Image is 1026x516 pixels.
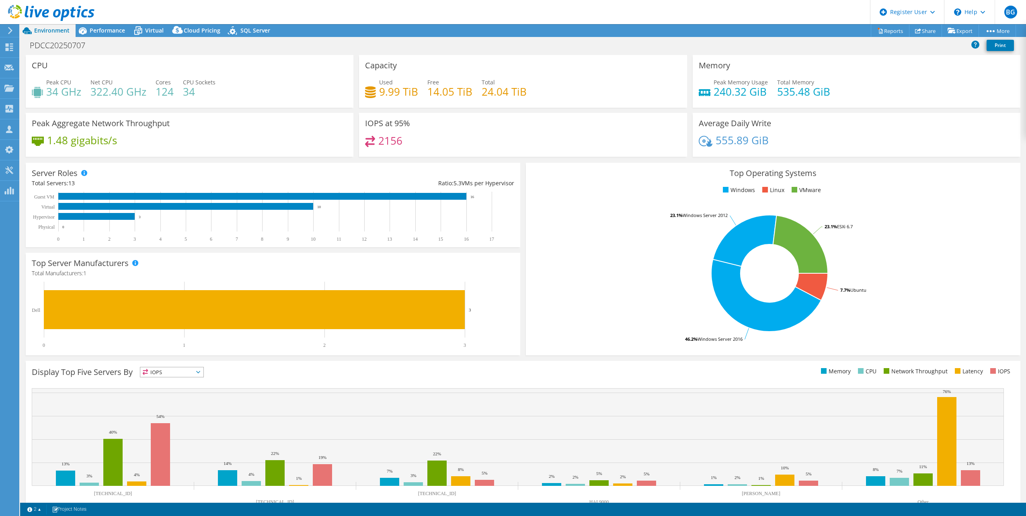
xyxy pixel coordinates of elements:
text: 10% [781,465,789,470]
tspan: Windows Server 2016 [698,336,743,342]
text: Virtual [41,204,55,210]
text: 3 [139,215,141,219]
tspan: 46.2% [685,336,698,342]
span: Performance [90,27,125,34]
text: 2% [549,474,555,479]
a: Print [987,40,1014,51]
text: 3 [469,307,471,312]
text: HAL9000 [589,499,609,505]
h3: Average Daily Write [699,119,771,128]
text: 3 [133,236,136,242]
span: Used [379,78,393,86]
text: 0 [57,236,60,242]
h1: PDCC20250707 [26,41,98,50]
text: 3% [410,473,417,478]
h4: 1.48 gigabits/s [47,136,117,145]
h4: 2156 [378,136,402,145]
span: CPU Sockets [183,78,215,86]
text: 4% [248,472,254,477]
tspan: Windows Server 2012 [683,212,728,218]
li: Linux [760,186,784,195]
span: 13 [68,179,75,187]
text: [TECHNICAL_ID] [256,499,294,505]
text: 5% [596,471,602,476]
text: 11 [337,236,341,242]
h4: 34 [183,87,215,96]
text: 16 [470,195,474,199]
tspan: ESXi 6.7 [837,223,853,229]
h3: Server Roles [32,169,78,178]
text: 16 [464,236,469,242]
text: 8% [873,467,879,472]
text: 40% [109,430,117,434]
h3: CPU [32,61,48,70]
text: Guest VM [34,194,54,200]
text: 54% [156,414,164,419]
li: Memory [819,367,851,376]
text: 22% [271,451,279,456]
text: 2 [108,236,111,242]
span: 5.3 [453,179,462,187]
text: 13 [387,236,392,242]
text: 2% [620,474,626,479]
text: 1% [758,476,764,481]
span: Free [427,78,439,86]
text: 11% [919,464,927,469]
text: 1 [183,342,185,348]
h3: Capacity [365,61,397,70]
text: 2% [735,475,741,480]
text: Dell [32,307,40,313]
li: Latency [953,367,983,376]
span: IOPS [140,367,203,377]
text: 8 [261,236,263,242]
text: Physical [38,224,55,230]
text: 13% [966,461,975,466]
h4: 34 GHz [46,87,81,96]
a: More [979,25,1016,37]
text: 10 [311,236,316,242]
h4: 322.40 GHz [90,87,146,96]
text: 4 [159,236,162,242]
text: 19% [318,455,326,460]
text: [PERSON_NAME] [742,491,780,496]
svg: \n [954,8,961,16]
h4: 555.89 GiB [716,136,769,145]
li: Network Throughput [882,367,948,376]
h4: 240.32 GiB [714,87,768,96]
span: Cores [156,78,171,86]
text: 2 [323,342,326,348]
a: Share [909,25,942,37]
div: Ratio: VMs per Hypervisor [273,179,514,188]
li: Windows [721,186,755,195]
text: 2% [573,475,579,479]
tspan: Ubuntu [850,287,866,293]
h4: 14.05 TiB [427,87,472,96]
text: 5% [644,471,650,476]
text: 5 [185,236,187,242]
span: 1 [83,269,86,277]
a: 2 [22,504,47,514]
text: 0 [62,225,64,229]
h3: Top Server Manufacturers [32,259,129,268]
text: 14% [224,461,232,466]
text: 7 [236,236,238,242]
text: 22% [433,451,441,456]
text: 76% [943,389,951,394]
li: IOPS [988,367,1010,376]
span: Peak CPU [46,78,71,86]
a: Project Notes [46,504,92,514]
tspan: 7.7% [840,287,850,293]
span: Total [482,78,495,86]
text: 4% [134,472,140,477]
text: 10 [317,205,321,209]
text: 15 [438,236,443,242]
text: 7% [897,469,903,473]
text: 3 [464,342,466,348]
h3: Memory [699,61,730,70]
span: Cloud Pricing [184,27,220,34]
text: Hypervisor [33,214,55,220]
span: Net CPU [90,78,113,86]
text: 13% [62,461,70,466]
text: 8% [458,467,464,472]
a: Export [942,25,979,37]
